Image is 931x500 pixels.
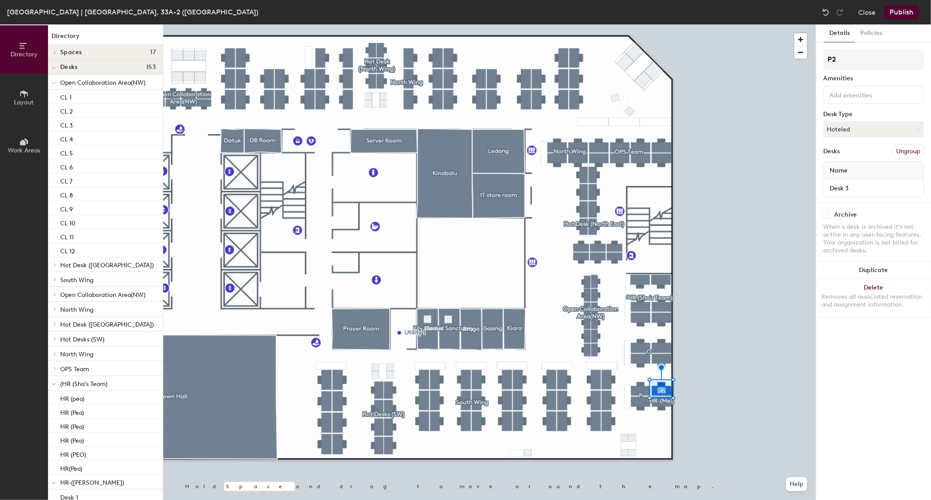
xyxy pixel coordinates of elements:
span: Directory [10,51,38,58]
span: South Wing [60,276,93,284]
button: Policies [855,24,887,42]
p: HR (peo) [60,393,84,403]
div: Archive [834,211,857,218]
p: CL 4 [60,133,73,143]
button: Details [824,24,855,42]
span: North Wing [60,351,93,358]
div: [GEOGRAPHIC_DATA] | [GEOGRAPHIC_DATA], 33A-2 ([GEOGRAPHIC_DATA]) [7,7,258,17]
span: 153 [146,64,156,71]
img: Undo [821,8,830,17]
p: CL 5 [60,147,73,157]
span: (HR (Sha's Team) [60,380,107,388]
p: CL 9 [60,203,73,213]
span: HR-([PERSON_NAME]) [60,479,124,486]
button: Hoteled [823,121,924,137]
span: 17 [150,49,156,56]
p: CL 2 [60,105,73,115]
p: CL 7 [60,175,72,185]
span: Desks [60,64,77,71]
span: Spaces [60,49,82,56]
p: HR (Peo) [60,434,84,445]
h1: Directory [48,31,163,45]
p: HR (PEO) [60,448,86,459]
p: CL 6 [60,161,73,171]
p: CL 1 [60,91,72,101]
p: CL 8 [60,189,73,199]
span: Open Collaboration Area(NW) [60,79,145,86]
button: Duplicate [816,262,931,279]
button: Ungroup [892,144,924,159]
div: Amenities [823,75,924,82]
p: HR (Peo) [60,421,84,431]
div: Removes all associated reservation and assignment information [821,293,926,309]
p: CL 10 [60,217,76,227]
span: Hot Desk ([GEOGRAPHIC_DATA]) [60,262,154,269]
div: Desks [823,148,840,155]
span: Open Collaboration Area(NW) [60,291,145,299]
button: DeleteRemoves all associated reservation and assignment information [816,279,931,317]
span: Name [825,163,852,179]
input: Add amenities [828,89,906,100]
button: Close [858,5,876,19]
span: Hot Desks (SW) [60,336,104,343]
span: OPS Team [60,366,89,373]
button: Help [786,477,807,491]
span: Work Areas [8,147,40,154]
button: Publish [884,5,919,19]
span: Layout [14,99,34,106]
span: Hot Desk ([GEOGRAPHIC_DATA]) [60,321,154,328]
p: HR (Peo) [60,407,84,417]
div: When a desk is archived it's not active in any user-facing features. Your organization is not bil... [823,223,924,255]
p: HR(Peo) [60,462,82,472]
input: Unnamed desk [825,182,922,194]
p: CL 3 [60,119,73,129]
span: North Wing [60,306,93,314]
img: Redo [835,8,844,17]
div: Desk Type [823,111,924,118]
p: CL 11 [60,231,74,241]
p: CL 12 [60,245,75,255]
